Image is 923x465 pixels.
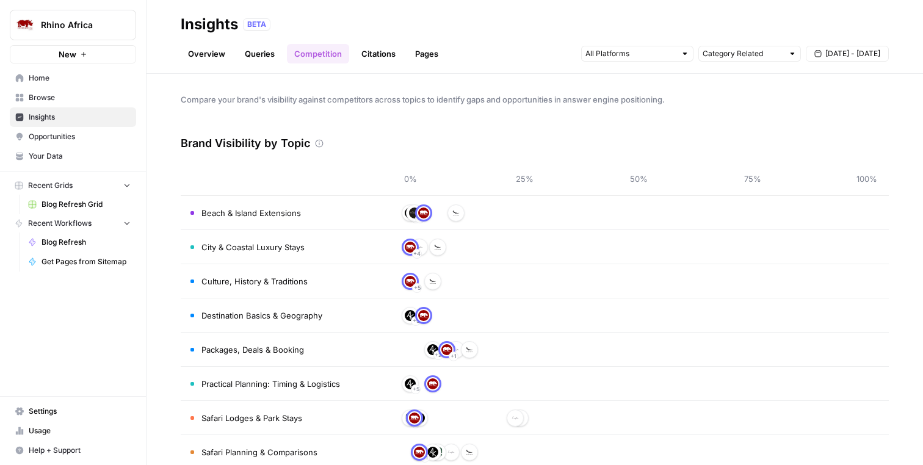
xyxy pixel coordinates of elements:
[398,173,422,185] span: 0%
[287,44,349,63] a: Competition
[427,447,438,458] img: 09den8gq81a6mn18ne4iml107wzp
[201,344,304,356] span: Packages, Deals & Booking
[405,276,416,287] img: 66g2u1ztgds7b0a4vxnrqtzjpjto
[405,413,416,424] img: yp622fih6wbdt3blcp5s271oqw0r
[10,402,136,421] a: Settings
[405,378,416,389] img: 09den8gq81a6mn18ne4iml107wzp
[23,232,136,252] a: Blog Refresh
[10,421,136,441] a: Usage
[10,10,136,40] button: Workspace: Rhino Africa
[432,242,443,253] img: 04n4ycszhqflv612286omcr17vf0
[201,446,317,458] span: Safari Planning & Comparisons
[427,344,438,355] img: 09den8gq81a6mn18ne4iml107wzp
[29,445,131,456] span: Help + Support
[413,315,419,327] span: + 5
[10,146,136,166] a: Your Data
[413,248,421,260] span: + 4
[10,68,136,88] a: Home
[855,173,879,185] span: 100%
[806,46,889,62] button: [DATE] - [DATE]
[585,48,676,60] input: All Platforms
[10,45,136,63] button: New
[201,412,302,424] span: Safari Lodges & Park Stays
[42,199,131,210] span: Blog Refresh Grid
[14,14,36,36] img: Rhino Africa Logo
[237,44,282,63] a: Queries
[825,48,880,59] span: [DATE] - [DATE]
[626,173,651,185] span: 50%
[181,44,233,63] a: Overview
[451,344,461,355] img: 0jp9o40mdagy3hqgpjxkmyd3rzc3
[405,242,416,253] img: 66g2u1ztgds7b0a4vxnrqtzjpjto
[451,350,457,362] span: + 1
[441,344,452,355] img: 66g2u1ztgds7b0a4vxnrqtzjpjto
[23,252,136,272] a: Get Pages from Sitemap
[201,241,305,253] span: City & Coastal Luxury Stays
[446,447,457,458] img: 0jp9o40mdagy3hqgpjxkmyd3rzc3
[29,131,131,142] span: Opportunities
[10,214,136,232] button: Recent Workflows
[201,207,301,219] span: Beach & Island Extensions
[414,242,425,253] img: 0jp9o40mdagy3hqgpjxkmyd3rzc3
[10,441,136,460] button: Help + Support
[181,93,889,106] span: Compare your brand's visibility against competitors across topics to identify gaps and opportunit...
[201,378,340,390] span: Practical Planning: Timing & Logistics
[42,237,131,248] span: Blog Refresh
[435,349,442,361] span: + 2
[42,256,131,267] span: Get Pages from Sitemap
[10,176,136,195] button: Recent Grids
[427,276,438,287] img: 04n4ycszhqflv612286omcr17vf0
[201,275,308,287] span: Culture, History & Traditions
[181,135,310,152] h3: Brand Visibility by Topic
[28,180,73,191] span: Recent Grids
[29,92,131,103] span: Browse
[405,310,416,321] img: 09den8gq81a6mn18ne4iml107wzp
[703,48,783,60] input: Category Related
[418,207,429,218] img: 66g2u1ztgds7b0a4vxnrqtzjpjto
[29,406,131,417] span: Settings
[512,173,537,185] span: 25%
[201,309,322,322] span: Destination Basics & Geography
[29,151,131,162] span: Your Data
[427,378,438,389] img: 66g2u1ztgds7b0a4vxnrqtzjpjto
[413,383,419,395] span: + 5
[10,127,136,146] a: Opportunities
[414,282,421,294] span: + 5
[409,207,420,218] img: ma6tjad6wy37i9bvfip6il7tx7k3
[28,218,92,229] span: Recent Workflows
[414,447,425,458] img: 66g2u1ztgds7b0a4vxnrqtzjpjto
[408,44,446,63] a: Pages
[243,18,270,31] div: BETA
[23,195,136,214] a: Blog Refresh Grid
[354,44,403,63] a: Citations
[409,413,420,424] img: 66g2u1ztgds7b0a4vxnrqtzjpjto
[418,310,429,321] img: 66g2u1ztgds7b0a4vxnrqtzjpjto
[464,447,475,458] img: 04n4ycszhqflv612286omcr17vf0
[29,425,131,436] span: Usage
[29,73,131,84] span: Home
[451,207,461,218] img: 04n4ycszhqflv612286omcr17vf0
[41,19,115,31] span: Rhino Africa
[405,207,416,218] img: 09den8gq81a6mn18ne4iml107wzp
[510,413,521,424] img: 0jp9o40mdagy3hqgpjxkmyd3rzc3
[10,107,136,127] a: Insights
[464,344,475,355] img: 04n4ycszhqflv612286omcr17vf0
[29,112,131,123] span: Insights
[740,173,765,185] span: 75%
[59,48,76,60] span: New
[181,15,238,34] div: Insights
[10,88,136,107] a: Browse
